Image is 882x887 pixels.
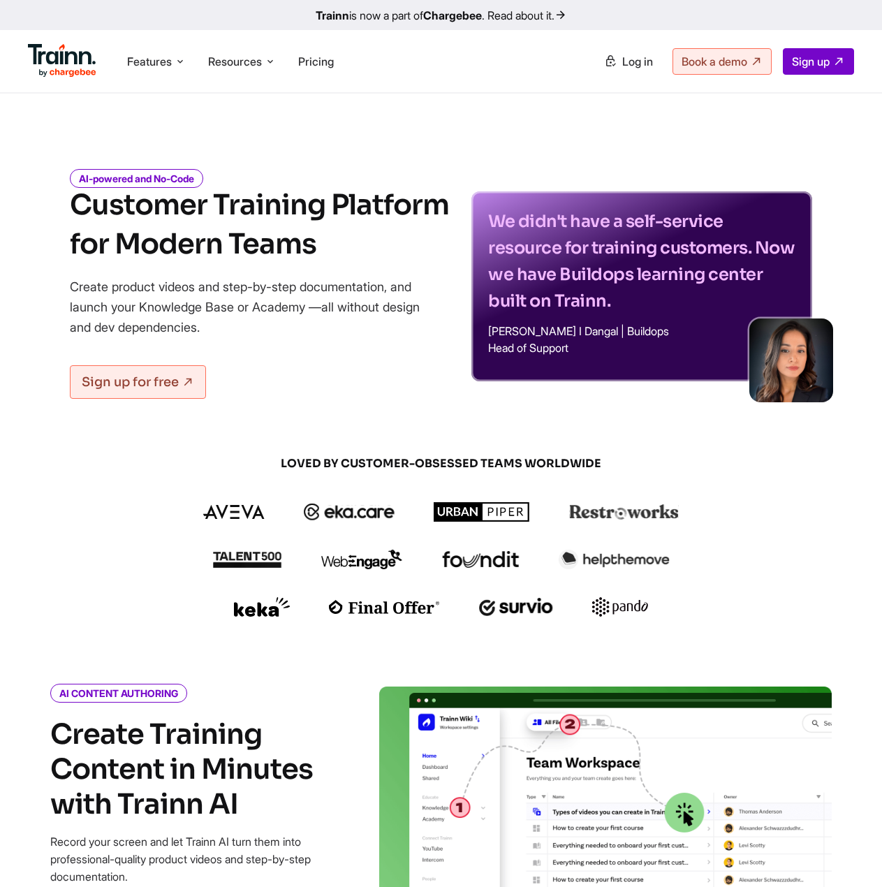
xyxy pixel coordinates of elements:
[329,600,440,614] img: finaloffer logo
[127,54,172,69] span: Features
[749,318,833,402] img: sabina-buildops.d2e8138.png
[70,365,206,399] a: Sign up for free
[28,44,96,78] img: Trainn Logo
[434,502,530,522] img: urbanpiper logo
[50,684,187,703] i: AI CONTENT AUTHORING
[70,186,449,264] h1: Customer Training Platform for Modern Teams
[441,551,520,568] img: foundit logo
[792,54,830,68] span: Sign up
[488,325,795,337] p: [PERSON_NAME] I Dangal | Buildops
[70,169,203,188] i: AI-powered and No-Code
[682,54,747,68] span: Book a demo
[596,49,661,74] a: Log in
[423,8,482,22] b: Chargebee
[234,597,290,617] img: keka logo
[479,598,554,616] img: survio logo
[488,342,795,353] p: Head of Support
[70,277,440,337] p: Create product videos and step-by-step documentation, and launch your Knowledge Base or Academy —...
[622,54,653,68] span: Log in
[592,597,648,617] img: pando logo
[106,456,777,471] span: LOVED BY CUSTOMER-OBSESSED TEAMS WORLDWIDE
[208,54,262,69] span: Resources
[50,717,329,822] h4: Create Training Content in Minutes with Trainn AI
[304,504,395,520] img: ekacare logo
[50,833,329,886] p: Record your screen and let Trainn AI turn them into professional-quality product videos and step-...
[672,48,772,75] a: Book a demo
[298,54,334,68] a: Pricing
[569,504,679,520] img: restroworks logo
[559,550,670,569] img: helpthemove logo
[212,551,282,569] img: talent500 logo
[488,208,795,314] p: We didn't have a self-service resource for training customers. Now we have Buildops learning cent...
[316,8,349,22] b: Trainn
[321,550,402,569] img: webengage logo
[783,48,854,75] a: Sign up
[203,505,265,519] img: aveva logo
